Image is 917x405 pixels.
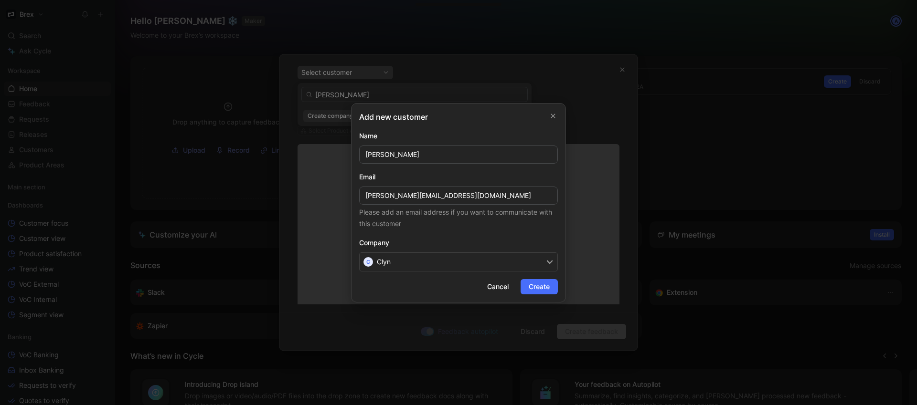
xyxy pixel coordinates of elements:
[363,257,373,267] div: C
[359,207,558,229] div: Please add an email address if you want to communicate with this customer
[359,145,558,164] input: Customer name
[487,281,509,292] span: Cancel
[363,256,391,268] span: Clyn
[529,281,550,292] span: Create
[359,252,558,271] button: CClyn
[479,279,517,294] button: Cancel
[359,237,558,249] h2: Company
[359,130,558,142] div: Name
[359,111,428,123] h2: Add new customer
[359,171,558,183] div: Email
[359,187,558,205] input: Customer email
[521,279,558,294] button: Create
